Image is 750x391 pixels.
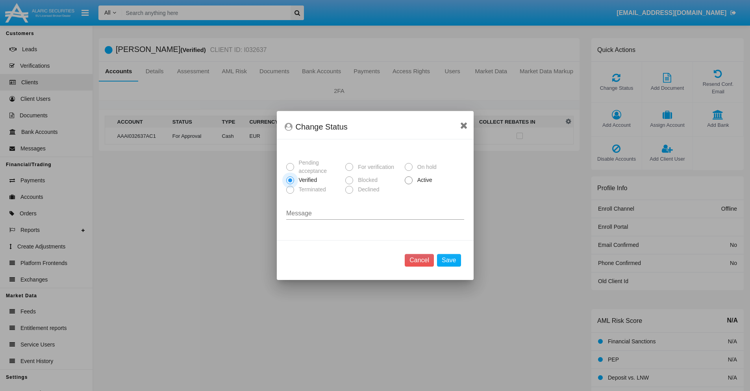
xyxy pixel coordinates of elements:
span: For verification [353,163,396,171]
span: Pending acceptance [294,159,343,175]
span: Declined [353,185,381,194]
span: On hold [413,163,439,171]
span: Verified [294,176,319,184]
span: Active [413,176,434,184]
span: Blocked [353,176,380,184]
button: Save [437,254,461,267]
div: Change Status [285,120,466,133]
button: Cancel [405,254,434,267]
span: Terminated [294,185,328,194]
